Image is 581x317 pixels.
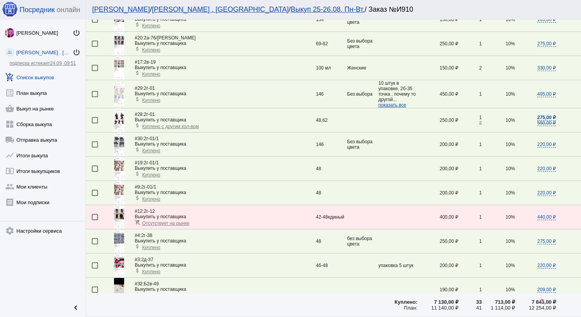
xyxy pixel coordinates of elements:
[537,214,556,220] span: 440,00 ₽
[537,296,547,305] mat-icon: keyboard_arrow_up
[347,8,378,32] td: без выбора цвета
[135,35,196,41] span: 2а-76/[PERSON_NAME]
[537,41,556,47] span: 275,00 ₽
[135,190,316,195] div: Выкупить у поставщика
[142,47,160,53] span: Куплено
[506,287,515,292] span: 10%
[417,17,458,22] div: 150,00 ₽
[458,166,482,171] div: 1
[5,119,14,129] mat-icon: widgets
[135,22,140,27] mat-icon: attach_money
[114,8,124,31] img: zzpwOT.jpg
[316,239,347,244] div: 48
[135,112,144,117] span: #28:
[458,190,482,196] div: 1
[417,65,458,71] div: 150,00 ₽
[458,41,482,46] div: 1
[114,157,124,180] img: V5uBcV.jpg
[142,71,160,77] span: Куплено
[135,123,140,128] mat-icon: attach_money
[135,35,144,41] span: #20:
[316,214,347,220] div: 42-48единый
[378,263,417,268] app-description-cutted: упаковка 5 штук
[114,82,124,106] img: 4jL3lT.jpg
[71,303,80,312] mat-icon: chevron_left
[16,30,73,36] div: [PERSON_NAME]
[135,147,140,152] mat-icon: attach_money
[537,263,556,269] span: 220,00 ₽
[142,269,160,274] span: Куплено
[135,292,140,297] mat-icon: attach_money
[458,91,482,97] div: 1
[347,56,378,80] td: Женские
[506,214,515,220] span: 10%
[458,142,482,147] div: 1
[142,172,160,178] span: Куплено
[347,32,378,56] td: Без выбора цвета
[316,190,347,196] div: 48
[537,239,556,244] span: 275,00 ₽
[135,257,153,262] span: 2д-37
[135,268,140,273] mat-icon: attach_money
[135,233,152,238] span: 2г-38
[458,299,482,305] div: 33
[458,65,482,71] div: 2
[5,166,14,176] mat-icon: local_atm
[537,115,556,121] span: 275,00 ₽
[5,88,14,98] mat-icon: list_alt
[458,263,482,268] div: 1
[135,171,140,176] mat-icon: attach_money
[378,80,417,108] app-description-cutted: 10 штук в упаковке, 2б-35 точка , почему то другой...
[5,198,14,207] mat-icon: receipt
[135,208,155,214] span: 2г-12
[417,214,458,220] div: 400,00 ₽
[417,299,458,305] div: 7 130,00 ₽
[135,195,140,201] mat-icon: attach_money
[135,141,316,147] div: Выкупить у поставщика
[506,65,515,71] span: 10%
[316,41,347,46] div: 69-62
[135,184,141,190] span: #9:
[20,6,55,14] span: Посредник
[142,124,199,129] span: Куплено с другим кол-вом
[347,80,378,108] td: Без выбора
[5,151,14,160] mat-icon: show_chart
[417,41,458,46] div: 250,00 ₽
[347,230,378,253] td: без выбора цвета
[537,17,556,23] span: 165,00 ₽
[347,133,378,157] td: Без выбора цвета
[417,239,458,244] div: 250,00 ₽
[316,166,347,171] div: 48
[114,230,124,253] img: 6n1GHu.jpg
[142,245,160,250] span: Куплено
[5,226,14,235] mat-icon: settings
[114,278,124,301] img: umZrof.jpg
[458,120,482,126] div: 2
[114,56,124,80] img: OPPixa.jpg
[135,233,141,238] span: #4:
[135,91,316,96] div: Выкупить у поставщика
[417,166,458,171] div: 200,00 ₽
[537,65,556,71] span: 330,00 ₽
[537,120,556,126] span: 550,00 ₽
[5,135,14,144] mat-icon: local_shipping
[378,305,417,311] div: План:
[73,29,80,37] mat-icon: power_settings_new
[506,263,515,268] span: 10%
[135,166,316,171] div: Выкупить у поставщика
[458,214,482,220] div: 1
[506,118,515,123] span: 10%
[135,59,144,65] span: #17:
[142,98,160,103] span: Куплено
[114,133,124,156] img: oaGlVd.jpg
[515,305,556,311] div: 12 254,00 ₽
[135,70,140,76] mat-icon: attach_money
[135,65,316,70] div: Выкупить у поставщика
[57,6,80,14] span: онлайн
[135,41,316,46] div: Выкупить у поставщика
[482,299,515,305] div: 713,00 ₽
[506,41,515,46] span: 10%
[316,17,347,22] div: 134
[537,91,556,97] span: 495,00 ₽
[506,91,515,97] span: 10%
